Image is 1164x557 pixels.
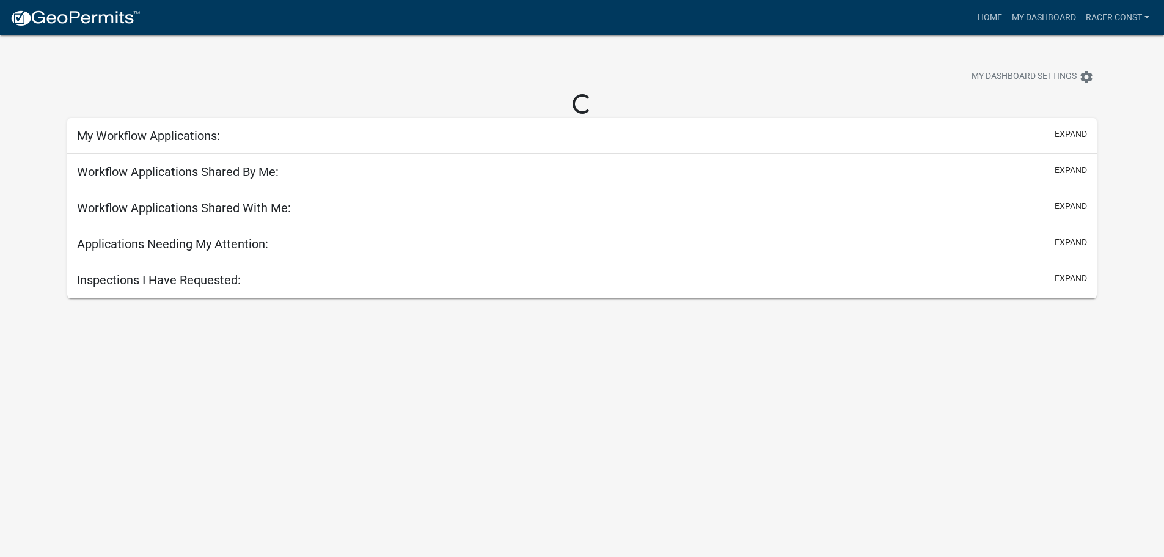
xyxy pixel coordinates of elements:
[972,70,1077,84] span: My Dashboard Settings
[77,237,268,251] h5: Applications Needing My Attention:
[1055,128,1087,141] button: expand
[77,128,220,143] h5: My Workflow Applications:
[1007,6,1081,29] a: My Dashboard
[1055,272,1087,285] button: expand
[1081,6,1154,29] a: Racer Const
[77,201,291,215] h5: Workflow Applications Shared With Me:
[1055,164,1087,177] button: expand
[1055,236,1087,249] button: expand
[962,65,1104,89] button: My Dashboard Settingssettings
[77,164,279,179] h5: Workflow Applications Shared By Me:
[1055,200,1087,213] button: expand
[1079,70,1094,84] i: settings
[77,273,241,287] h5: Inspections I Have Requested:
[973,6,1007,29] a: Home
